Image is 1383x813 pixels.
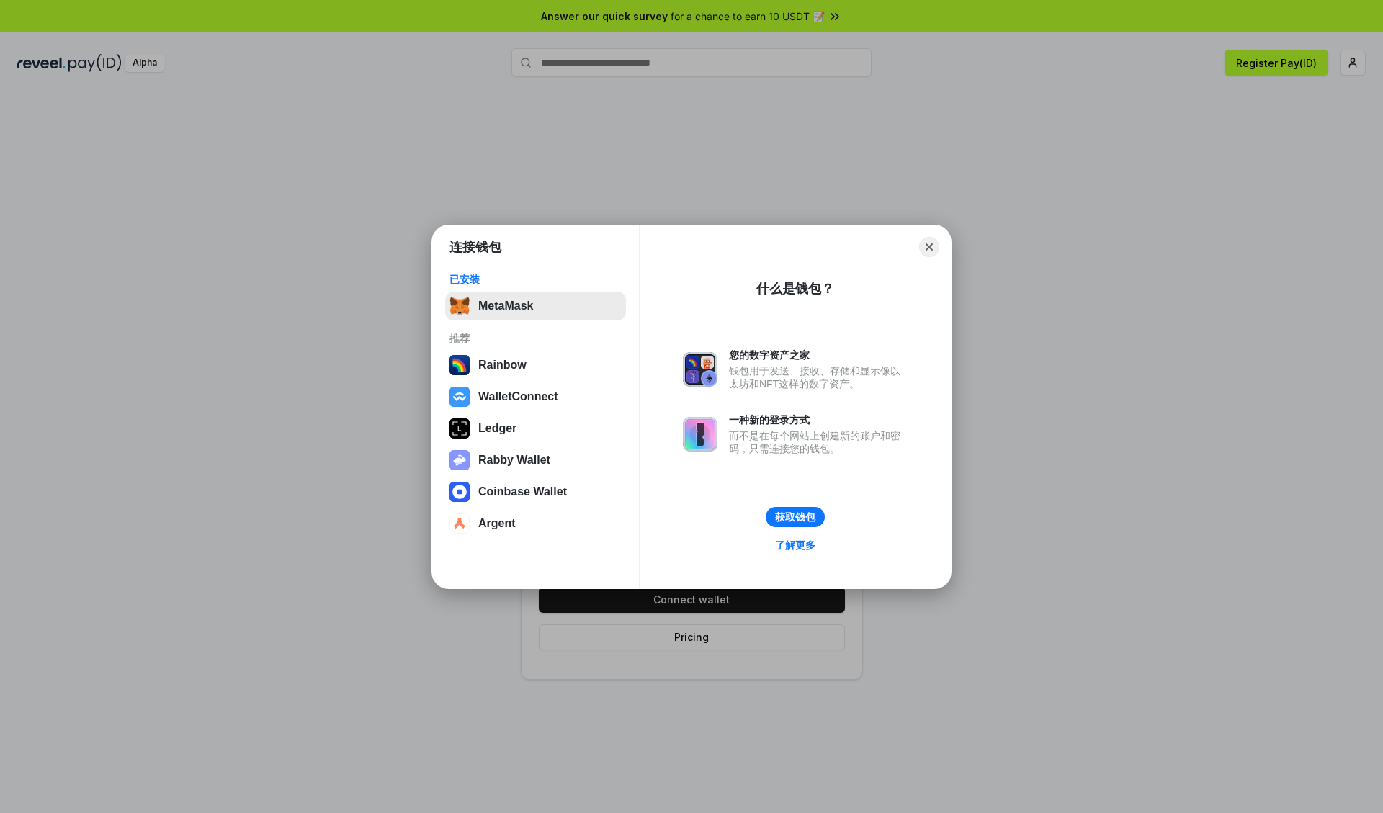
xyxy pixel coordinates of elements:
[919,237,939,257] button: Close
[449,387,470,407] img: svg+xml,%3Csvg%20width%3D%2228%22%20height%3D%2228%22%20viewBox%3D%220%200%2028%2028%22%20fill%3D...
[449,355,470,375] img: svg+xml,%3Csvg%20width%3D%22120%22%20height%3D%22120%22%20viewBox%3D%220%200%20120%20120%22%20fil...
[478,300,533,313] div: MetaMask
[445,446,626,475] button: Rabby Wallet
[449,296,470,316] img: svg+xml,%3Csvg%20fill%3D%22none%22%20height%3D%2233%22%20viewBox%3D%220%200%2035%2033%22%20width%...
[445,382,626,411] button: WalletConnect
[449,482,470,502] img: svg+xml,%3Csvg%20width%3D%2228%22%20height%3D%2228%22%20viewBox%3D%220%200%2028%2028%22%20fill%3D...
[729,349,908,361] div: 您的数字资产之家
[729,364,908,390] div: 钱包用于发送、接收、存储和显示像以太坊和NFT这样的数字资产。
[445,351,626,379] button: Rainbow
[449,450,470,470] img: svg+xml,%3Csvg%20xmlns%3D%22http%3A%2F%2Fwww.w3.org%2F2000%2Fsvg%22%20fill%3D%22none%22%20viewBox...
[478,454,550,467] div: Rabby Wallet
[478,517,516,530] div: Argent
[449,513,470,534] img: svg+xml,%3Csvg%20width%3D%2228%22%20height%3D%2228%22%20viewBox%3D%220%200%2028%2028%22%20fill%3D...
[775,539,815,552] div: 了解更多
[478,390,558,403] div: WalletConnect
[445,414,626,443] button: Ledger
[775,511,815,524] div: 获取钱包
[445,292,626,320] button: MetaMask
[478,485,567,498] div: Coinbase Wallet
[445,509,626,538] button: Argent
[729,429,908,455] div: 而不是在每个网站上创建新的账户和密码，只需连接您的钱包。
[766,536,824,554] a: 了解更多
[478,359,527,372] div: Rainbow
[683,352,717,387] img: svg+xml,%3Csvg%20xmlns%3D%22http%3A%2F%2Fwww.w3.org%2F2000%2Fsvg%22%20fill%3D%22none%22%20viewBox...
[766,507,825,527] button: 获取钱包
[729,413,908,426] div: 一种新的登录方式
[478,422,516,435] div: Ledger
[449,273,622,286] div: 已安装
[683,417,717,452] img: svg+xml,%3Csvg%20xmlns%3D%22http%3A%2F%2Fwww.w3.org%2F2000%2Fsvg%22%20fill%3D%22none%22%20viewBox...
[445,477,626,506] button: Coinbase Wallet
[756,280,834,297] div: 什么是钱包？
[449,418,470,439] img: svg+xml,%3Csvg%20xmlns%3D%22http%3A%2F%2Fwww.w3.org%2F2000%2Fsvg%22%20width%3D%2228%22%20height%3...
[449,332,622,345] div: 推荐
[449,238,501,256] h1: 连接钱包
